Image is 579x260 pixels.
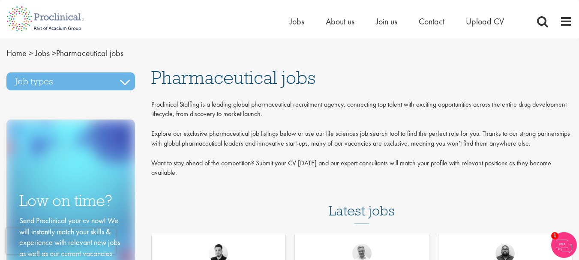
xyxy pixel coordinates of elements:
a: breadcrumb link to Jobs [35,48,50,59]
span: 1 [551,232,558,239]
h3: Latest jobs [329,182,395,224]
a: Upload CV [466,16,504,27]
span: > [52,48,56,59]
h3: Job types [6,72,135,90]
span: Pharmaceutical jobs [6,48,123,59]
a: Join us [376,16,397,27]
div: Proclinical Staffing is a leading global pharmaceutical recruitment agency, connecting top talent... [151,100,573,182]
span: Pharmaceutical jobs [151,66,315,89]
a: Jobs [290,16,304,27]
span: > [29,48,33,59]
h3: Low on time? [19,192,122,209]
a: Contact [419,16,444,27]
iframe: reCAPTCHA [6,228,116,254]
a: About us [326,16,354,27]
img: Chatbot [551,232,577,258]
a: breadcrumb link to Home [6,48,27,59]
